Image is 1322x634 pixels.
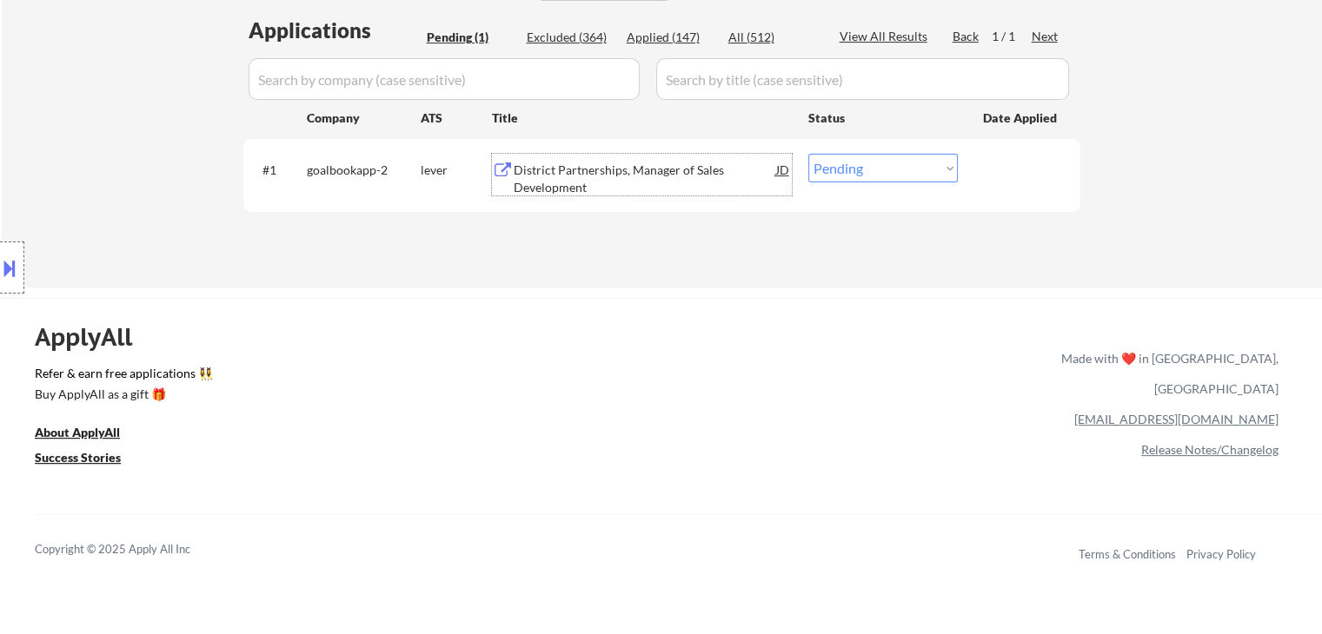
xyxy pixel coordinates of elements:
div: 1 / 1 [992,28,1032,45]
div: Applications [249,20,421,41]
a: About ApplyAll [35,424,144,446]
div: lever [421,162,492,179]
div: Copyright © 2025 Apply All Inc [35,541,235,558]
div: Back [953,28,980,45]
div: Excluded (364) [527,29,614,46]
div: Next [1032,28,1060,45]
input: Search by title (case sensitive) [656,58,1069,100]
div: View All Results [840,28,933,45]
div: Date Applied [983,109,1060,127]
u: About ApplyAll [35,425,120,439]
a: [EMAIL_ADDRESS][DOMAIN_NAME] [1074,412,1279,426]
a: Privacy Policy [1186,547,1256,561]
u: Success Stories [35,450,121,465]
input: Search by company (case sensitive) [249,58,640,100]
a: Refer & earn free applications 👯‍♀️ [35,367,698,386]
div: All (512) [728,29,815,46]
div: Company [307,109,421,127]
div: District Partnerships, Manager of Sales Development [514,162,776,195]
div: Title [492,109,792,127]
div: Applied (147) [627,29,714,46]
div: Made with ❤️ in [GEOGRAPHIC_DATA], [GEOGRAPHIC_DATA] [1054,343,1279,404]
div: ATS [421,109,492,127]
div: Status [808,102,958,133]
div: Pending (1) [427,29,514,46]
a: Success Stories [35,449,144,471]
div: JD [774,154,792,185]
div: goalbookapp-2 [307,162,421,179]
a: Release Notes/Changelog [1141,442,1279,457]
a: Terms & Conditions [1079,547,1176,561]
